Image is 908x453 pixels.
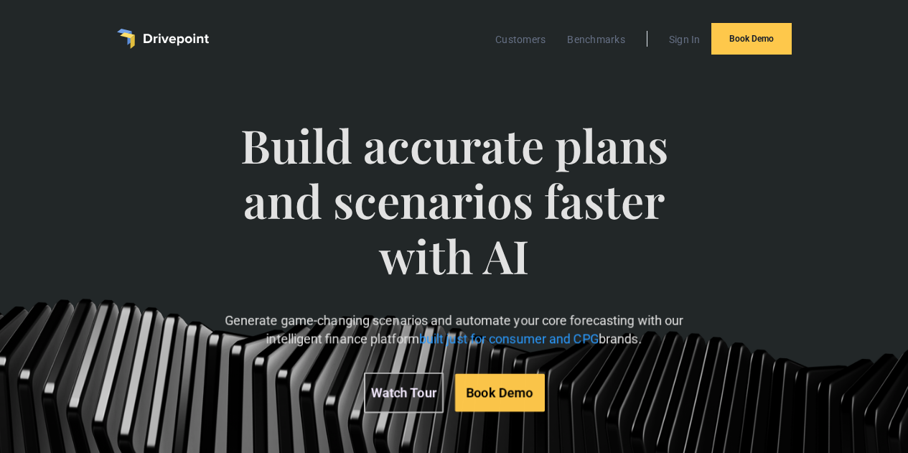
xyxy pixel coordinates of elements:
[488,30,553,49] a: Customers
[117,29,209,49] a: home
[199,118,709,312] span: Build accurate plans and scenarios faster with AI
[560,30,632,49] a: Benchmarks
[455,373,545,411] a: Book Demo
[364,372,444,413] a: Watch Tour
[711,23,792,55] a: Book Demo
[662,30,708,49] a: Sign In
[419,332,599,347] span: built just for consumer and CPG
[199,312,709,347] p: Generate game-changing scenarios and automate your core forecasting with our intelligent finance ...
